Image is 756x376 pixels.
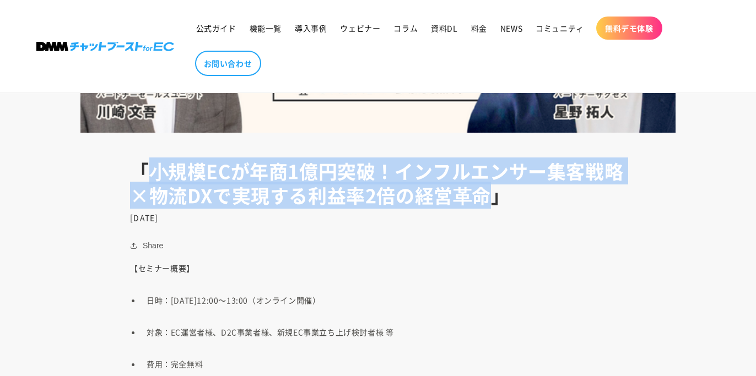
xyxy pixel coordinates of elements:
[333,17,387,40] a: ウェビナー
[130,159,626,208] h1: 「⼩規模ECが年商1億円突破！インフルエンサー集客戦略×物流DXで実現する利益率2倍の経営⾰命」
[393,23,418,33] span: コラム
[500,23,522,33] span: NEWS
[295,23,327,33] span: 導入事例
[130,239,166,252] button: Share
[465,17,494,40] a: 料金
[387,17,424,40] a: コラム
[605,23,654,33] span: 無料デモ体験
[340,23,380,33] span: ウェビナー
[243,17,288,40] a: 機能一覧
[204,58,252,68] span: お問い合わせ
[195,51,261,76] a: お問い合わせ
[596,17,662,40] a: 無料デモ体験
[130,212,159,223] time: [DATE]
[431,23,457,33] span: 資料DL
[494,17,529,40] a: NEWS
[250,23,282,33] span: 機能一覧
[36,42,174,51] img: 株式会社DMM Boost
[536,23,584,33] span: コミュニティ
[196,23,236,33] span: 公式ガイド
[424,17,464,40] a: 資料DL
[147,358,203,369] span: 費用：完全無料
[529,17,591,40] a: コミュニティ
[471,23,487,33] span: 料金
[190,17,243,40] a: 公式ガイド
[288,17,333,40] a: 導入事例
[147,326,393,337] span: 対象：EC運営者様、D2C事業者様、新規EC事業立ち上げ検討者様 等
[130,263,195,274] span: 【セミナー概要】
[147,295,320,306] span: 日時：[DATE]12:00～13:00（オンライン開催）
